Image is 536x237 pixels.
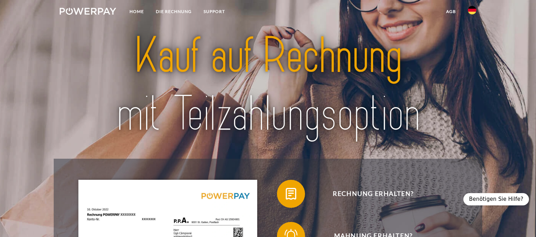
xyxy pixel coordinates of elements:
a: DIE RECHNUNG [150,5,198,18]
a: agb [440,5,462,18]
a: SUPPORT [198,5,231,18]
span: Rechnung erhalten? [287,180,459,208]
a: Home [124,5,150,18]
button: Rechnung erhalten? [277,180,459,208]
img: de [468,6,476,14]
img: qb_bill.svg [282,185,300,203]
div: Benötigen Sie Hilfe? [463,193,529,205]
img: logo-powerpay-white.svg [60,8,116,15]
img: title-powerpay_de.svg [80,24,456,146]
